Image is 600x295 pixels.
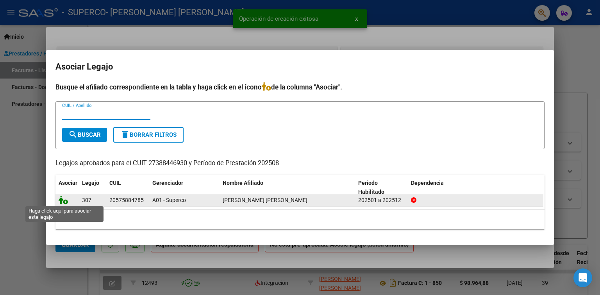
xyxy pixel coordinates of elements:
div: 1 registros [55,210,545,229]
span: Periodo Habilitado [358,180,384,195]
span: Borrar Filtros [120,131,177,138]
span: CUIL [109,180,121,186]
span: Gerenciador [152,180,183,186]
datatable-header-cell: Dependencia [408,175,543,200]
h4: Busque el afiliado correspondiente en la tabla y haga click en el ícono de la columna "Asociar". [55,82,545,92]
span: POMA VERON MAXIMO VALENTINO [223,197,307,203]
mat-icon: delete [120,130,130,139]
button: Buscar [62,128,107,142]
datatable-header-cell: Periodo Habilitado [355,175,408,200]
div: 202501 a 202512 [358,196,405,205]
datatable-header-cell: CUIL [106,175,149,200]
datatable-header-cell: Asociar [55,175,79,200]
span: Buscar [68,131,101,138]
span: 307 [82,197,91,203]
div: 20575884785 [109,196,144,205]
div: Open Intercom Messenger [573,268,592,287]
datatable-header-cell: Gerenciador [149,175,220,200]
span: A01 - Superco [152,197,186,203]
datatable-header-cell: Nombre Afiliado [220,175,355,200]
mat-icon: search [68,130,78,139]
datatable-header-cell: Legajo [79,175,106,200]
span: Nombre Afiliado [223,180,263,186]
p: Legajos aprobados para el CUIT 27388446930 y Período de Prestación 202508 [55,159,545,168]
button: Borrar Filtros [113,127,184,143]
span: Asociar [59,180,77,186]
span: Dependencia [411,180,444,186]
span: Legajo [82,180,99,186]
h2: Asociar Legajo [55,59,545,74]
